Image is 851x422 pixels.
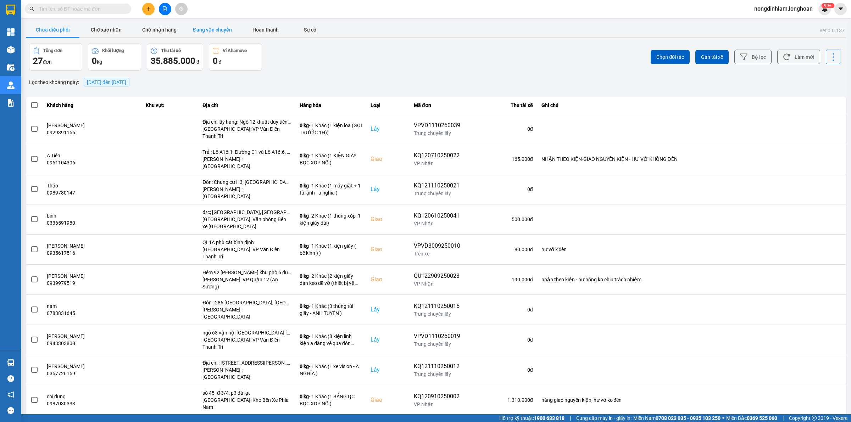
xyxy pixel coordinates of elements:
[469,186,533,193] div: 0 đ
[410,97,465,114] th: Mã đơn
[300,212,362,226] div: - 2 Khác (1 thùng xốp, 1 kiện giấy dài)
[300,303,362,317] div: - 1 Khác (3 thùng túi giấy - ANH TUYẾN )
[202,239,291,246] div: QL1A phù cát bình định
[777,50,820,64] button: Làm mới
[821,3,834,8] sup: 762
[202,269,291,276] div: Hẻm 92 [PERSON_NAME] khu phố 6 duong [GEOGRAPHIC_DATA]
[47,370,138,377] div: 0367726159
[469,156,533,163] div: 165.000 đ
[209,44,262,71] button: Ví Ahamove0 đ
[734,50,772,64] button: Bộ lọc
[695,50,729,64] button: Gán tài xế
[300,242,362,257] div: - 1 Khác (1 kiện giấy ( bể kính ) )
[414,250,460,257] div: Trên xe
[202,125,291,140] div: [GEOGRAPHIC_DATA]: VP Văn Điển Thanh Trì
[202,329,291,336] div: ngõ 63 vận nội [GEOGRAPHIC_DATA] [GEOGRAPHIC_DATA]
[834,3,847,15] button: caret-down
[722,417,724,420] span: ⚪️
[202,396,291,411] div: [GEOGRAPHIC_DATA]: Kho Bến Xe Phía Nam
[47,242,138,249] div: [PERSON_NAME]
[300,152,362,166] div: - 1 Khác (1 KIỆN GIẤY BỌC XỐP NỔ )
[469,336,533,343] div: 0 đ
[414,160,460,167] div: VP Nhận
[570,414,571,422] span: |
[7,375,14,382] span: question-circle
[300,303,309,309] span: 0 kg
[414,121,460,130] div: VPVD1110250039
[300,333,309,339] span: 0 kg
[371,215,405,224] div: Giao
[726,414,777,422] span: Miền Bắc
[414,212,460,220] div: KQ120610250041
[7,391,14,398] span: notification
[47,152,138,159] div: A Tiến
[47,333,138,340] div: [PERSON_NAME]
[300,122,362,136] div: - 1 Khác (1 kiện loa (GỌI TRƯỚC 1H))
[202,118,291,125] div: Địa chỉ lấy hàng: Ngõ 12 khuất duy tiến, [PERSON_NAME] đi vào (G.S77 pickleball)
[541,276,842,283] div: nhận theo kiện - hư hỏng ko chịu trách nhiệm
[7,359,15,366] img: warehouse-icon
[7,64,15,71] img: warehouse-icon
[576,414,632,422] span: Cung cấp máy in - giấy in:
[469,366,533,373] div: 0 đ
[239,23,292,37] button: Hoàn thành
[469,276,533,283] div: 190.000 đ
[469,396,533,404] div: 1.310.000 đ
[366,97,410,114] th: Loại
[84,78,129,86] span: [DATE] đến [DATE]
[371,275,405,284] div: Giao
[202,336,291,350] div: [GEOGRAPHIC_DATA]: VP Văn Điển Thanh Trì
[43,97,142,114] th: Khách hàng
[414,190,460,197] div: Trung chuyển lấy
[43,48,62,53] div: Tổng đơn
[133,23,186,37] button: Chờ nhận hàng
[838,6,844,12] span: caret-down
[371,125,405,133] div: Lấy
[414,151,460,160] div: KQ120710250022
[7,81,15,89] img: warehouse-icon
[141,97,198,114] th: Khu vực
[371,336,405,344] div: Lấy
[151,55,199,67] div: đ
[300,393,362,407] div: - 1 Khác (1 BẢNG QC BỌC XỐP NỔ )
[541,396,842,404] div: hàng giao nguyên kiện, hư vỡ ko đền
[88,44,141,71] button: Khối lượng0kg
[300,394,309,399] span: 0 kg
[202,366,291,381] div: [PERSON_NAME] : [GEOGRAPHIC_DATA]
[300,273,309,279] span: 0 kg
[7,28,15,36] img: dashboard-icon
[47,272,138,280] div: [PERSON_NAME]
[202,179,291,186] div: Đón: Chung cư H3, [GEOGRAPHIC_DATA] 4
[812,416,817,421] span: copyright
[469,125,533,133] div: 0 đ
[202,148,291,156] div: Trả : Lô A16.1, Đường C1 và Lô A16.6, Đường C3, [GEOGRAPHIC_DATA], [GEOGRAPHIC_DATA], [GEOGRAPHIC...
[656,415,721,421] strong: 0708 023 035 - 0935 103 250
[469,216,533,223] div: 500.000 đ
[202,156,291,170] div: [PERSON_NAME] : [GEOGRAPHIC_DATA]
[414,302,460,310] div: KQ121110250015
[142,3,155,15] button: plus
[371,366,405,374] div: Lấy
[29,44,82,71] button: Tổng đơn27đơn
[414,362,460,371] div: KQ121110250012
[537,97,846,114] th: Ghi chú
[371,245,405,254] div: Giao
[47,182,138,189] div: Thảo
[33,56,43,66] span: 27
[79,23,133,37] button: Chờ xác nhận
[47,303,138,310] div: nam
[161,48,181,53] div: Thu tài xế
[300,123,309,128] span: 0 kg
[47,219,138,226] div: 0336591980
[162,6,167,11] span: file-add
[469,246,533,253] div: 80.000 đ
[295,97,366,114] th: Hàng hóa
[371,155,405,163] div: Giao
[414,272,460,280] div: QU122909250023
[300,243,309,249] span: 0 kg
[202,359,291,366] div: Địa chỉ : [STREET_ADDRESS][PERSON_NAME] HCM ( Honda Hoàng Việt 2 )
[202,276,291,290] div: [PERSON_NAME]: VP Quận 12 (An Sương)
[656,54,684,61] span: Chọn đối tác
[92,55,137,67] div: kg
[202,246,291,260] div: [GEOGRAPHIC_DATA]: VP Văn Điển Thanh Trì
